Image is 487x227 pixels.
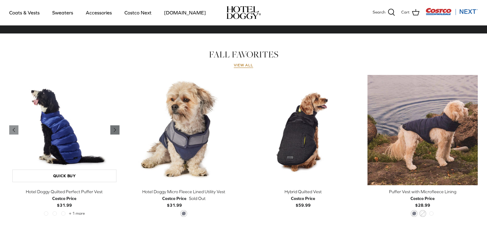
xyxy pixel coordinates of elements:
[248,188,359,209] a: Hybrid Quilted Vest Costco Price$59.99
[226,6,261,19] a: hoteldoggy.com hoteldoggycom
[12,170,116,182] a: Quick buy
[129,188,239,195] div: Hotel Doggy Micro Fleece Lined Utility Vest
[291,195,315,208] b: $59.99
[129,188,239,209] a: Hotel Doggy Micro Fleece Lined Utility Vest Costco Price$31.99 Sold Out
[162,195,187,202] div: Costco Price
[4,2,45,23] a: Coats & Vests
[69,211,85,216] span: + 1 more
[159,2,211,23] a: [DOMAIN_NAME]
[52,195,77,208] b: $31.99
[373,9,385,16] span: Search
[367,188,478,209] a: Puffer Vest with Microfleece Lining Costco Price$28.99
[401,9,419,17] a: Cart
[234,63,253,68] a: View all
[52,195,77,202] div: Costco Price
[9,188,120,195] div: Hotel Doggy Quilted Perfect Puffer Vest
[119,2,157,23] a: Costco Next
[410,195,435,202] div: Costco Price
[9,125,18,135] a: Previous
[410,195,435,208] b: $28.99
[9,188,120,209] a: Hotel Doggy Quilted Perfect Puffer Vest Costco Price$31.99
[189,195,206,202] span: Sold Out
[248,75,359,185] a: Hybrid Quilted Vest
[129,75,239,185] a: Hotel Doggy Micro Fleece Lined Utility Vest
[248,188,359,195] div: Hybrid Quilted Vest
[226,6,261,19] img: hoteldoggycom
[291,195,315,202] div: Costco Price
[47,2,79,23] a: Sweaters
[9,75,120,185] a: Hotel Doggy Quilted Perfect Puffer Vest
[367,188,478,195] div: Puffer Vest with Microfleece Lining
[80,2,117,23] a: Accessories
[209,48,278,61] a: FALL FAVORITES
[110,125,120,135] a: Previous
[426,12,478,16] a: Visit Costco Next
[401,9,410,16] span: Cart
[373,9,395,17] a: Search
[426,8,478,15] img: Costco Next
[162,195,187,208] b: $31.99
[367,75,478,185] a: Puffer Vest with Microfleece Lining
